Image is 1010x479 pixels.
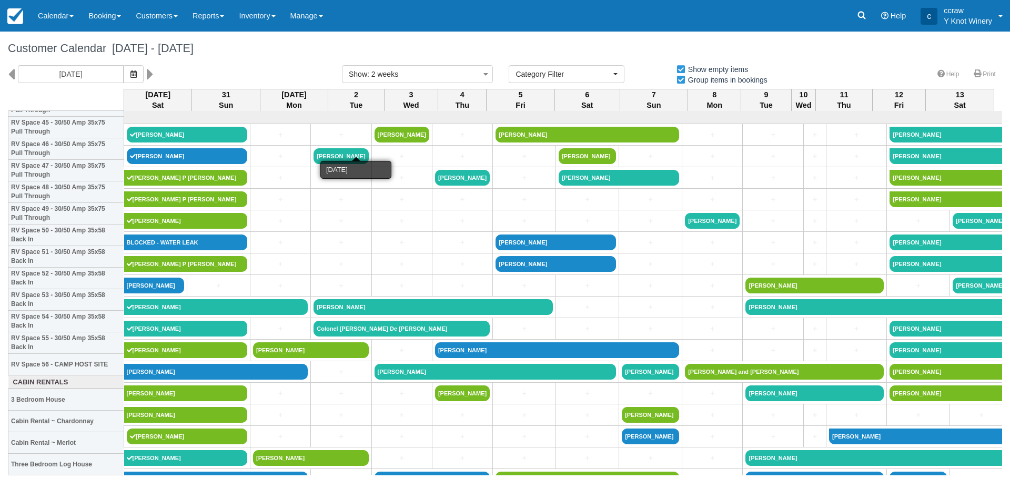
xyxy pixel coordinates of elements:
a: [PERSON_NAME] [685,213,740,229]
a: + [806,172,823,184]
a: + [375,151,429,162]
span: : 2 weeks [367,70,398,78]
a: + [685,151,740,162]
a: + [622,237,679,248]
a: + [685,194,740,205]
span: Category Filter [516,69,611,79]
a: + [622,216,679,227]
a: [PERSON_NAME] [622,429,679,444]
a: + [829,259,884,270]
a: + [314,216,368,227]
a: [PERSON_NAME] P [PERSON_NAME] [124,191,248,207]
th: RV Space 45 - 30/50 Amp 35x75 Pull Through [8,117,124,138]
a: + [559,431,616,442]
a: + [375,431,429,442]
a: [PERSON_NAME] [124,364,308,380]
a: + [253,216,308,227]
th: [DATE] Sat [124,89,192,111]
a: + [435,431,490,442]
th: Cabin Rental ~ Merlot [8,432,124,454]
a: [PERSON_NAME] [890,256,1010,272]
a: + [829,172,884,184]
a: + [806,431,823,442]
a: + [375,237,429,248]
a: [PERSON_NAME] [745,299,1010,315]
th: RV Space 54 - 30/50 Amp 35x58 Back In [8,311,124,332]
a: + [559,280,616,291]
a: BLOCKED - WATER LEAK [124,235,248,250]
a: + [806,259,823,270]
a: + [806,194,823,205]
a: + [435,216,490,227]
a: [PERSON_NAME] [124,342,248,358]
a: + [890,216,947,227]
th: RV Space 55 - 30/50 Amp 35x58 Back In [8,332,124,354]
a: + [745,431,800,442]
h1: Customer Calendar [8,42,1002,55]
a: Colonel [PERSON_NAME] De [PERSON_NAME] [314,321,490,337]
span: Show empty items [676,65,756,73]
th: 6 Sat [554,89,620,111]
a: + [745,259,800,270]
a: [PERSON_NAME] [124,299,308,315]
a: + [559,453,616,464]
th: Three Bedroom Log House [8,454,124,475]
a: + [890,280,947,291]
a: + [622,453,679,464]
a: [PERSON_NAME] [253,450,369,466]
th: RV Space 47 - 30/50 Amp 35x75 Pull Through [8,160,124,181]
a: + [745,410,800,421]
span: [DATE] - [DATE] [106,42,194,55]
a: + [829,151,884,162]
a: [PERSON_NAME] [953,278,1010,293]
a: + [829,129,884,140]
a: + [622,323,679,334]
a: + [435,129,490,140]
a: + [745,216,800,227]
a: + [375,259,429,270]
th: 8 Mon [688,89,741,111]
a: + [685,302,740,313]
a: + [685,388,740,399]
a: Print [967,67,1002,82]
a: [PERSON_NAME] [375,127,429,142]
a: + [622,151,679,162]
span: Group items in bookings [676,76,776,83]
a: + [829,237,884,248]
a: + [806,410,823,421]
th: 9 Tue [741,89,791,111]
th: 2 Tue [328,89,385,111]
span: Help [891,12,906,20]
th: RV Space 48 - 30/50 Amp 35x75 Pull Through [8,181,124,203]
button: Category Filter [509,65,624,83]
a: + [253,410,308,421]
a: + [253,129,308,140]
a: + [559,323,616,334]
a: + [435,410,490,421]
a: + [253,280,308,291]
a: + [745,129,800,140]
th: RV Space 56 - CAMP HOST SITE [8,354,124,375]
span: Show [349,70,367,78]
a: + [806,129,823,140]
a: + [314,410,368,421]
a: + [496,280,553,291]
a: + [435,259,490,270]
a: [PERSON_NAME] [124,321,248,337]
a: + [496,388,553,399]
a: + [253,431,308,442]
a: [PERSON_NAME] [375,364,617,380]
p: Y Knot Winery [944,16,992,26]
a: [PERSON_NAME] [435,170,490,186]
a: + [685,172,740,184]
a: + [314,237,368,248]
a: + [496,194,553,205]
a: + [375,453,429,464]
a: + [314,431,368,442]
a: [PERSON_NAME] [435,342,679,358]
a: + [829,345,884,356]
a: [PERSON_NAME] [890,342,1010,358]
a: + [806,151,823,162]
a: + [685,410,740,421]
a: + [622,259,679,270]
